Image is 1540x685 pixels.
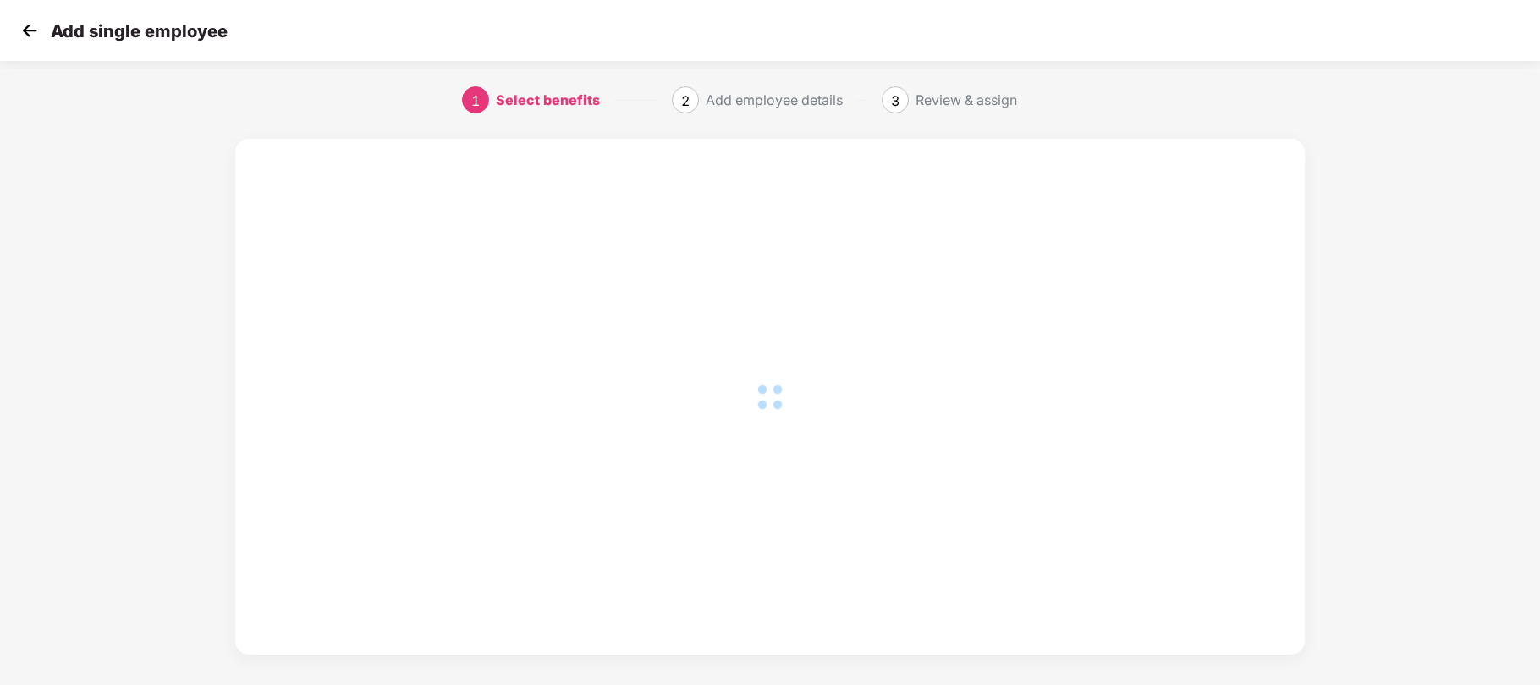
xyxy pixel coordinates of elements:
span: 2 [681,92,690,109]
div: Add employee details [706,86,843,113]
span: 3 [891,92,899,109]
div: Review & assign [916,86,1017,113]
div: Select benefits [496,86,600,113]
span: 1 [471,92,480,109]
img: svg+xml;base64,PHN2ZyB4bWxucz0iaHR0cDovL3d3dy53My5vcmcvMjAwMC9zdmciIHdpZHRoPSIzMCIgaGVpZ2h0PSIzMC... [17,18,42,43]
p: Add single employee [51,21,228,41]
